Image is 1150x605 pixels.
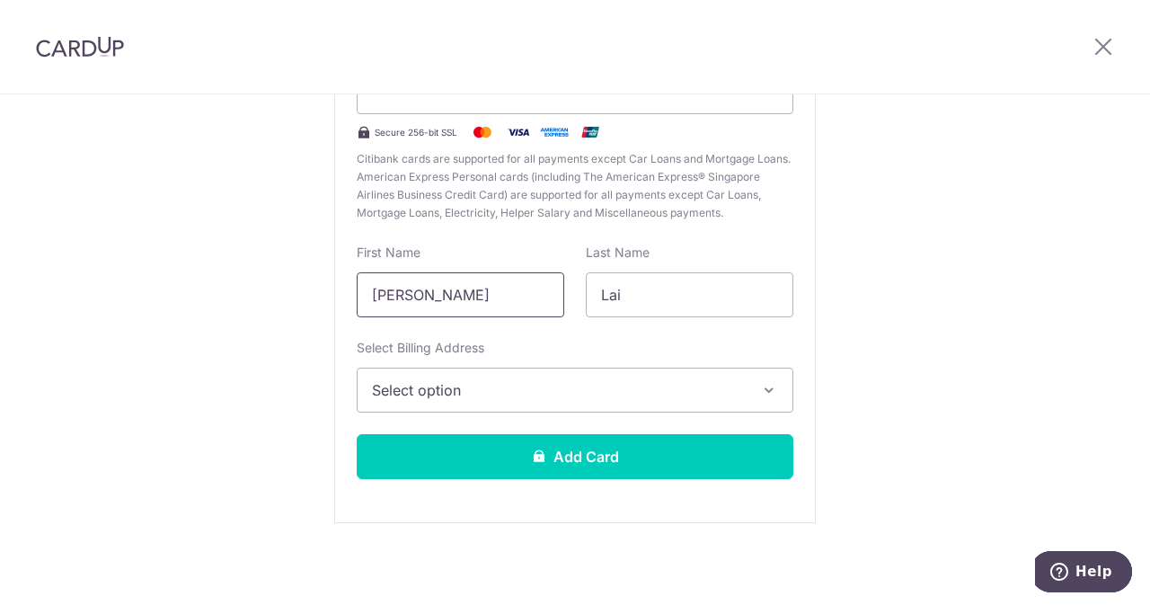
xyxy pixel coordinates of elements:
img: CardUp [36,36,124,58]
label: First Name [357,244,420,262]
span: Help [40,13,77,29]
label: Last Name [586,244,650,262]
iframe: Opens a widget where you can find more information [1035,551,1132,596]
img: .alt.unionpay [572,121,608,143]
input: Cardholder First Name [357,272,564,317]
span: Citibank cards are supported for all payments except Car Loans and Mortgage Loans. American Expre... [357,150,793,222]
span: Select option [372,379,746,401]
span: Secure 256-bit SSL [375,125,457,139]
img: Mastercard [464,121,500,143]
img: Visa [500,121,536,143]
input: Cardholder Last Name [586,272,793,317]
label: Select Billing Address [357,339,484,357]
img: .alt.amex [536,121,572,143]
button: Add Card [357,434,793,479]
button: Select option [357,368,793,413]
